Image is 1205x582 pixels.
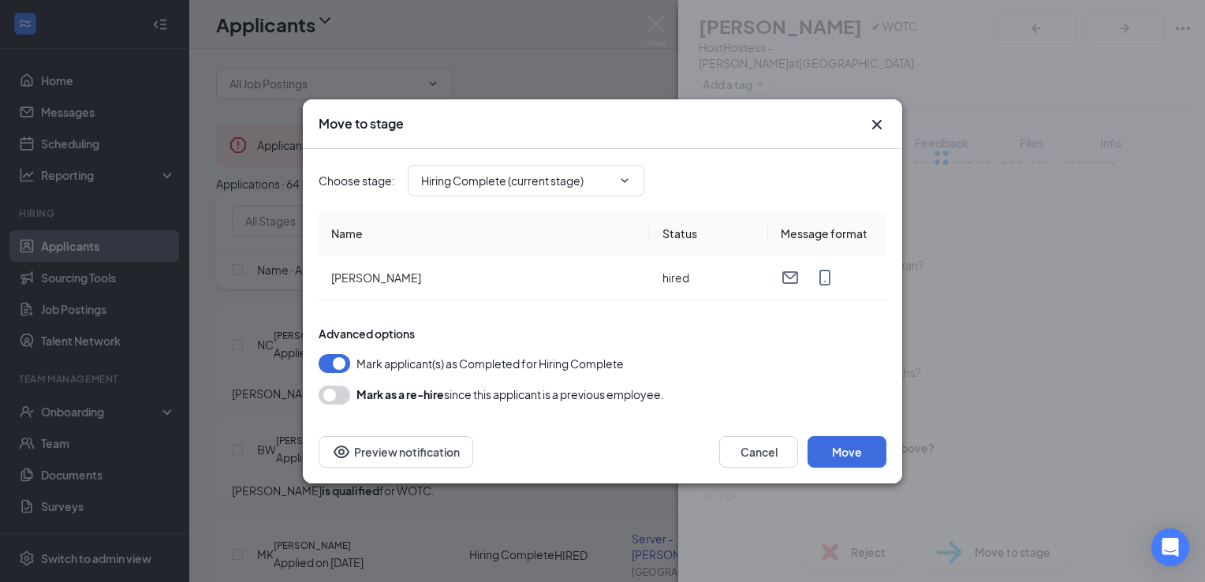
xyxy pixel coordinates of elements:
button: Close [867,115,886,134]
td: hired [650,256,768,300]
svg: Eye [332,442,351,461]
span: Choose stage : [319,172,395,189]
th: Status [650,212,768,256]
div: Advanced options [319,326,886,341]
th: Message format [768,212,886,256]
span: [PERSON_NAME] [331,270,421,285]
button: Cancel [719,436,798,468]
svg: ChevronDown [618,174,631,187]
svg: Cross [867,115,886,134]
h3: Move to stage [319,115,404,132]
button: Preview notificationEye [319,436,473,468]
svg: Email [781,268,800,287]
span: Mark applicant(s) as Completed for Hiring Complete [356,354,624,373]
svg: MobileSms [815,268,834,287]
div: Open Intercom Messenger [1151,528,1189,566]
th: Name [319,212,650,256]
button: Move [808,436,886,468]
div: since this applicant is a previous employee. [356,386,664,403]
b: Mark as a re-hire [356,387,444,401]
